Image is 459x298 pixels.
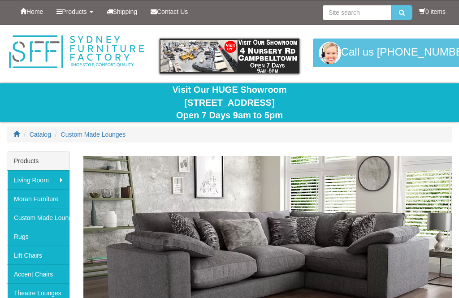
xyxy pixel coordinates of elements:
a: Contact Us [144,0,195,23]
a: Home [13,0,50,23]
a: Custom Made Lounges [7,208,69,227]
img: Sydney Furniture Factory [7,34,146,70]
div: Visit Our HUGE Showroom [STREET_ADDRESS] Open 7 Days 9am to 5pm [7,83,452,122]
a: Rugs [7,227,69,246]
a: Products [50,0,100,23]
span: Products [62,8,87,15]
a: Living Room [7,170,69,189]
input: Site search [323,5,391,20]
a: Catalog [30,131,51,138]
a: Moran Furniture [7,189,69,208]
div: Products [7,152,69,170]
span: Home [26,8,43,15]
a: Shipping [100,0,144,23]
img: showroom.gif [160,39,299,73]
a: Accent Chairs [7,264,69,283]
li: 0 items [419,7,446,16]
span: Shipping [113,8,138,15]
a: Custom Made Lounges [61,131,126,138]
span: Contact Us [157,8,188,15]
a: Lift Chairs [7,246,69,264]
